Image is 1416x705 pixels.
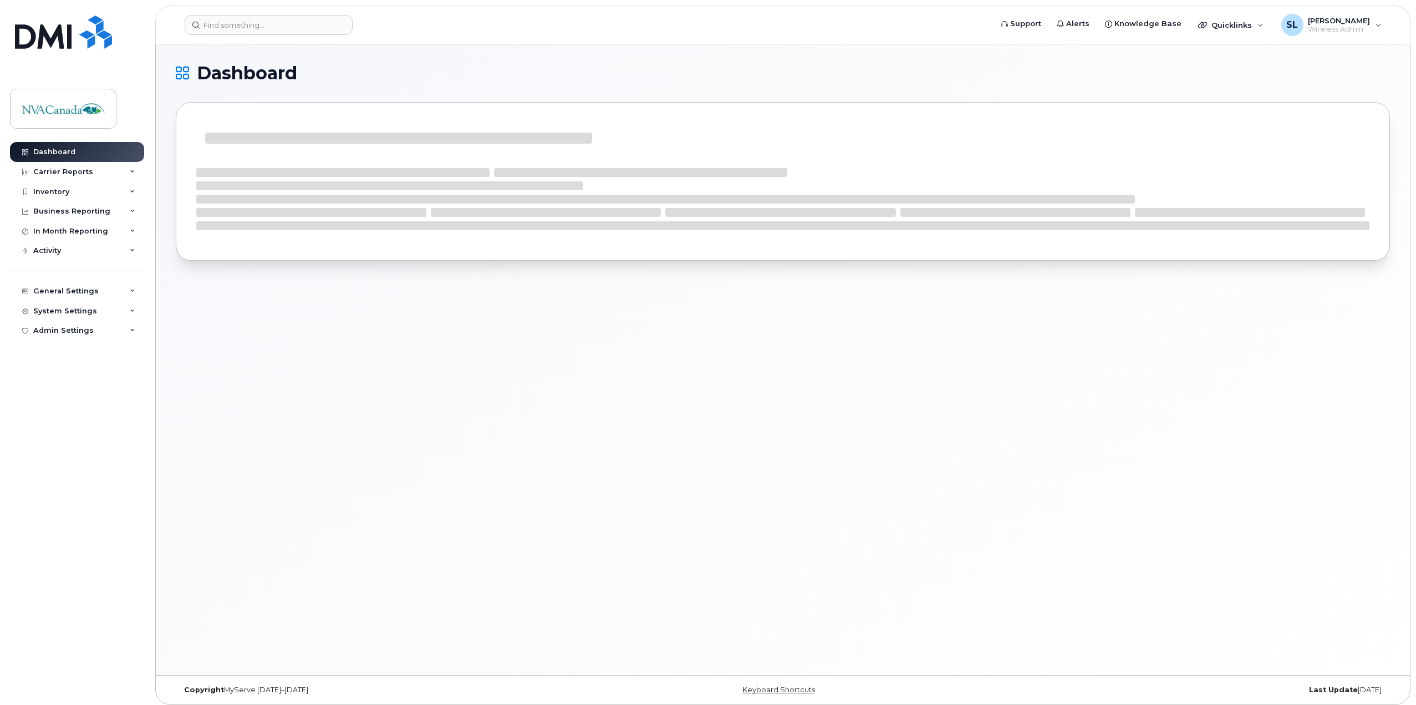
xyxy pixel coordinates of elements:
[176,686,580,694] div: MyServe [DATE]–[DATE]
[184,686,224,694] strong: Copyright
[742,686,815,694] a: Keyboard Shortcuts
[1309,686,1358,694] strong: Last Update
[985,686,1390,694] div: [DATE]
[197,65,297,82] span: Dashboard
